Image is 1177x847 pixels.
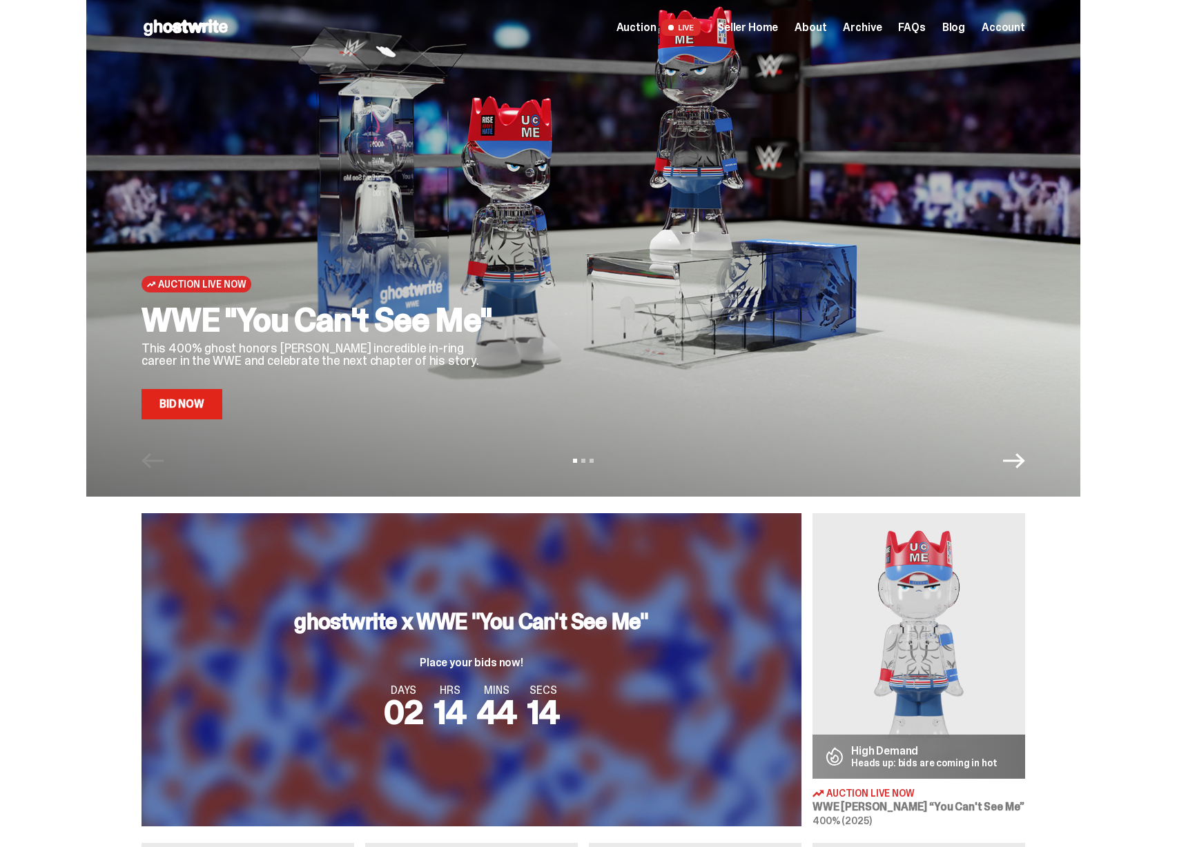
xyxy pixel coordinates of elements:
a: Archive [843,22,882,33]
button: View slide 2 [581,459,585,463]
a: Bid Now [142,389,222,419]
button: Next [1003,450,1025,472]
a: Account [982,22,1025,33]
img: You Can't See Me [813,513,1025,779]
p: This 400% ghost honors [PERSON_NAME] incredible in-ring career in the WWE and celebrate the next ... [142,342,500,367]
span: 02 [384,690,423,734]
p: High Demand [851,746,998,757]
p: Place your bids now! [294,657,648,668]
span: MINS [477,685,517,696]
span: LIVE [661,19,701,36]
h3: ghostwrite x WWE "You Can't See Me" [294,610,648,632]
button: View slide 3 [590,459,594,463]
span: HRS [434,685,466,696]
span: Auction Live Now [158,279,246,290]
a: Auction LIVE [616,19,701,36]
h2: WWE "You Can't See Me" [142,303,500,337]
a: You Can't See Me High Demand Heads up: bids are coming in hot Auction Live Now [813,513,1025,826]
span: DAYS [384,685,423,696]
span: SECS [527,685,559,696]
span: 400% (2025) [813,815,871,827]
h3: WWE [PERSON_NAME] “You Can't See Me” [813,801,1025,813]
span: 44 [477,690,517,734]
span: 14 [434,690,466,734]
p: Heads up: bids are coming in hot [851,758,998,768]
a: Blog [942,22,965,33]
a: FAQs [898,22,925,33]
span: 14 [527,690,559,734]
a: About [795,22,826,33]
span: Auction Live Now [826,788,915,798]
a: Seller Home [717,22,778,33]
span: Auction [616,22,656,33]
button: View slide 1 [573,459,577,463]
